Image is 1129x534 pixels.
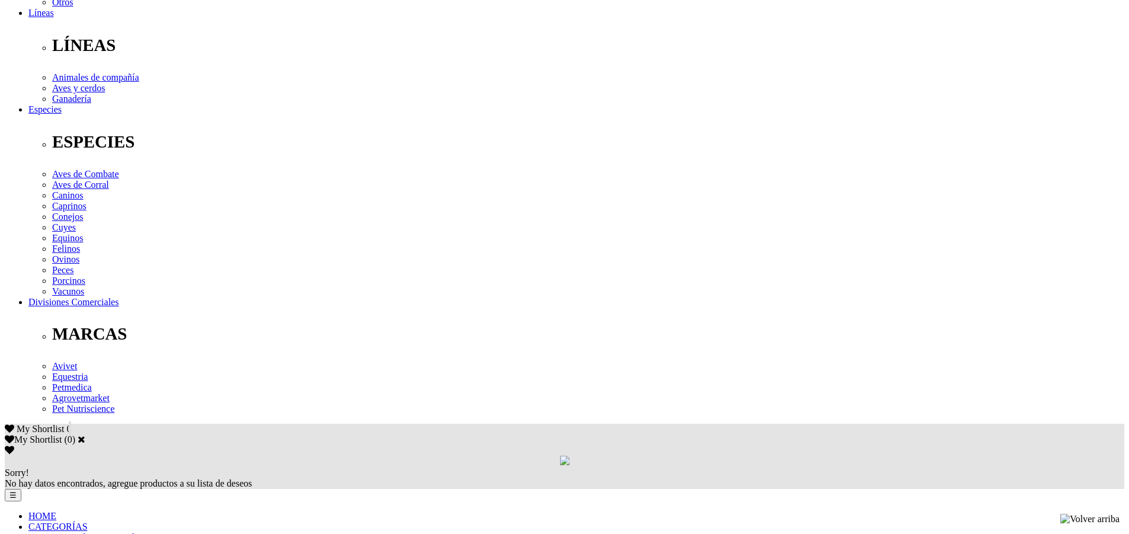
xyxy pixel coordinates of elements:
[52,83,105,93] a: Aves y cerdos
[52,222,76,232] a: Cuyes
[52,286,84,296] a: Vacunos
[52,233,83,243] a: Equinos
[66,424,71,434] span: 0
[28,297,119,307] a: Divisiones Comerciales
[28,8,54,18] a: Líneas
[52,372,88,382] a: Equestria
[28,104,62,114] a: Especies
[5,489,21,501] button: ☰
[5,468,1124,489] div: No hay datos encontrados, agregue productos a su lista de deseos
[52,169,119,179] a: Aves de Combate
[52,404,114,414] a: Pet Nutriscience
[1060,514,1120,525] img: Volver arriba
[52,94,91,104] a: Ganadería
[28,511,56,521] a: HOME
[64,434,75,445] span: ( )
[52,36,1124,55] p: LÍNEAS
[52,212,83,222] a: Conejos
[52,244,80,254] a: Felinos
[52,276,85,286] a: Porcinos
[78,434,85,444] a: Cerrar
[52,190,83,200] a: Caninos
[52,361,77,371] a: Avivet
[52,72,139,82] a: Animales de compañía
[28,522,88,532] a: CATEGORÍAS
[17,424,64,434] span: My Shortlist
[52,132,1124,152] p: ESPECIES
[52,324,1124,344] p: MARCAS
[52,265,73,275] a: Peces
[5,434,62,445] label: My Shortlist
[52,201,87,211] a: Caprinos
[52,382,92,392] a: Petmedica
[52,254,79,264] a: Ovinos
[560,456,570,465] img: loading.gif
[52,393,110,403] a: Agrovetmarket
[5,468,29,478] span: Sorry!
[68,434,72,445] label: 0
[52,180,109,190] a: Aves de Corral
